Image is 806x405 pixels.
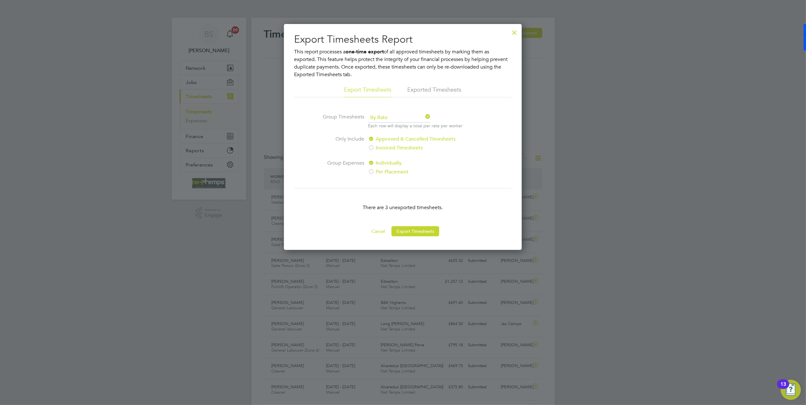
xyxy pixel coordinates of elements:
p: There are 3 unexported timesheets. [294,204,512,211]
div: 13 [780,384,786,392]
label: Only Include [317,135,364,152]
li: Export Timesheets [344,86,391,97]
label: Per Placement [368,168,474,176]
label: Individually [368,159,474,167]
b: one-time export [346,49,384,55]
button: Export Timesheets [391,226,439,236]
label: Approved & Cancelled Timesheets [368,135,474,143]
label: Invoiced Timesheets [368,144,474,152]
label: Group Timesheets [317,113,364,128]
li: Exported Timesheets [407,86,461,97]
h2: Export Timesheets Report [294,33,512,46]
p: This report processes a of all approved timesheets by marking them as exported. This feature help... [294,48,512,78]
p: Each row will display a total per rate per worker [368,123,463,129]
span: By Rate [368,113,430,123]
button: Cancel [366,226,390,236]
button: Open Resource Center, 13 new notifications [781,380,801,400]
label: Group Expenses [317,159,364,176]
